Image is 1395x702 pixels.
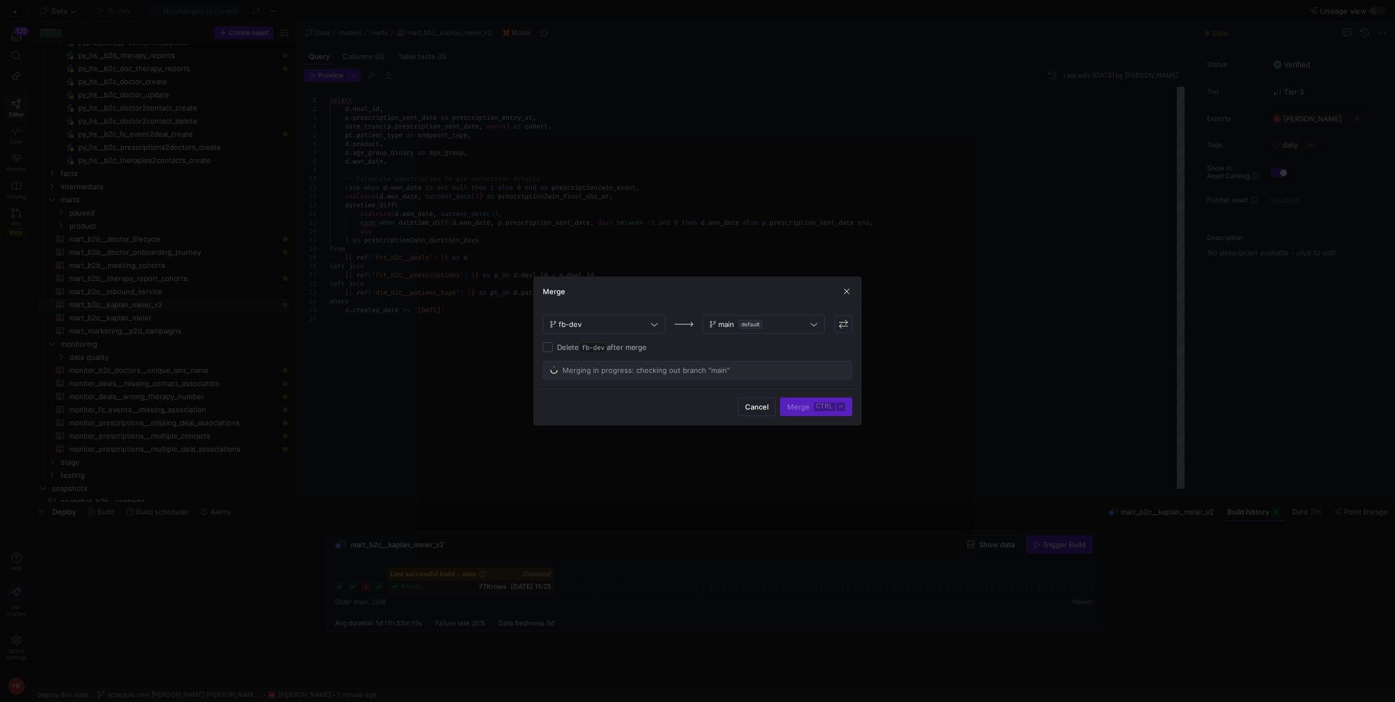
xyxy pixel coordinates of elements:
span: Merging in progress: checking out branch "main" [562,366,730,375]
button: Cancel [738,397,776,416]
label: Delete after merge [553,343,647,352]
span: fb-dev [579,342,607,353]
h3: Merge [543,287,565,296]
button: fb-dev [543,315,665,334]
span: fb-dev [559,320,582,329]
button: maindefault [702,315,825,334]
span: main [718,320,734,329]
span: default [738,320,763,329]
span: Cancel [745,402,769,411]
